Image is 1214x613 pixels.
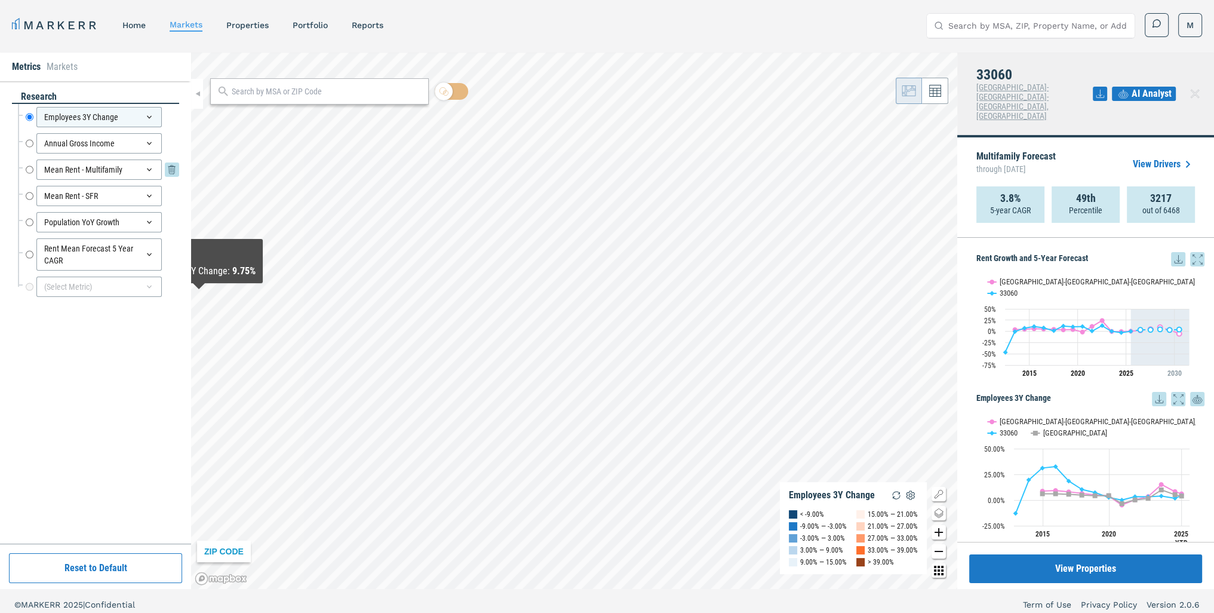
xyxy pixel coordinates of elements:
[1138,327,1182,332] g: 33060, line 4 of 4 with 5 data points.
[976,406,1195,556] svg: Interactive chart
[969,554,1202,583] button: View Properties
[1013,511,1018,516] path: Friday, 14 Dec, 18:00, -12.86. 33060.
[800,532,845,544] div: -3.00% — 3.00%
[1013,329,1018,334] path: Friday, 28 Jun, 19:00, -0.51. 33060.
[36,107,162,127] div: Employees 3Y Change
[142,244,256,255] div: 33063
[14,600,21,609] span: ©
[352,20,383,30] a: reports
[1061,323,1066,328] path: Thursday, 28 Jun, 19:00, 11.82. 33060.
[903,488,918,502] img: Settings
[122,20,146,30] a: home
[988,277,1133,286] button: Show Miami-Fort Lauderdale-West Palm Beach, FL
[1159,494,1164,498] path: Thursday, 14 Dec, 18:00, 4.02. 33060.
[1022,326,1027,330] path: Saturday, 28 Jun, 19:00, 7.29. 33060.
[948,14,1127,38] input: Search by MSA, ZIP, Property Name, or Address
[1040,465,1045,470] path: Sunday, 14 Dec, 18:00, 31.22. 33060.
[789,489,875,501] div: Employees 3Y Change
[988,496,1005,505] text: 0.00%
[1003,350,1008,355] path: Thursday, 28 Jun, 19:00, -46.71. 33060.
[990,204,1031,216] p: 5-year CAGR
[1129,329,1133,333] path: Saturday, 28 Jun, 19:00, 0.22. 33060.
[1053,491,1058,496] path: Monday, 14 Dec, 18:00, 6.16. USA.
[1174,530,1188,547] text: 2025 YTD
[195,572,247,586] a: Mapbox logo
[1150,192,1172,204] strong: 3217
[976,266,1195,386] svg: Interactive chart
[988,327,996,336] text: 0%
[984,445,1005,453] text: 50.00%
[36,186,162,206] div: Mean Rent - SFR
[1032,324,1037,329] path: Sunday, 28 Jun, 19:00, 10.73. 33060.
[1076,192,1096,204] strong: 49th
[197,541,251,562] div: ZIP CODE
[142,255,256,264] div: As of : [DATE]
[1000,428,1018,437] text: 33060
[1138,327,1143,332] path: Sunday, 28 Jun, 19:00, 3.56. 33060.
[982,361,996,370] text: -75%
[984,471,1005,479] text: 25.00%
[1022,369,1037,378] tspan: 2015
[1026,477,1031,482] path: Saturday, 14 Dec, 18:00, 19.63. 33060.
[800,544,843,556] div: 3.00% — 9.00%
[868,532,918,544] div: 27.00% — 33.00%
[976,152,1056,177] p: Multifamily Forecast
[982,350,996,358] text: -50%
[868,556,894,568] div: > 39.00%
[1159,488,1164,492] path: Thursday, 14 Dec, 18:00, 9.94. USA.
[1100,323,1105,328] path: Tuesday, 28 Jun, 19:00, 12.68. 33060.
[1069,204,1102,216] p: Percentile
[1142,204,1180,216] p: out of 6468
[293,20,328,30] a: Portfolio
[1102,530,1116,538] text: 2020
[1080,492,1084,497] path: Thursday, 14 Dec, 18:00, 4.88. USA.
[976,266,1204,386] div: Rent Growth and 5-Year Forecast. Highcharts interactive chart.
[976,406,1204,556] div: Employees 3Y Change. Highcharts interactive chart.
[1119,330,1124,335] path: Friday, 28 Jun, 19:00, -2.89. 33060.
[1119,369,1133,378] tspan: 2025
[191,53,957,589] canvas: Map
[1000,192,1021,204] strong: 3.8%
[63,600,85,609] span: 2025 |
[1147,599,1200,611] a: Version 2.0.6
[1093,493,1098,498] path: Friday, 14 Dec, 18:00, 4.33. USA.
[988,289,1019,298] button: Show 33060
[932,525,946,540] button: Zoom in map button
[47,60,78,74] li: Markets
[142,244,256,278] div: Map Tooltip Content
[232,265,256,277] b: 9.75%
[1040,488,1184,506] g: USA, line 3 of 3 with 12 data points.
[1187,19,1194,31] span: M
[868,520,918,532] div: 21.00% — 27.00%
[1158,327,1163,332] path: Wednesday, 28 Jun, 19:00, 4.64. 33060.
[12,17,99,33] a: MARKERR
[976,252,1204,266] h5: Rent Growth and 5-Year Forecast
[1041,326,1046,330] path: Tuesday, 28 Jun, 19:00, 7.75. 33060.
[932,506,946,520] button: Change style map button
[1071,369,1085,378] tspan: 2020
[1052,328,1056,333] path: Wednesday, 28 Jun, 19:00, 1.4. 33060.
[984,305,996,314] text: 50%
[1053,464,1058,469] path: Monday, 14 Dec, 18:00, 32.55. 33060.
[982,339,996,347] text: -25%
[1146,496,1151,501] path: Wednesday, 14 Dec, 18:00, 1.62. USA.
[868,508,918,520] div: 15.00% — 21.00%
[142,264,256,278] div: Employees 3Y Change :
[232,85,422,98] input: Search by MSA or ZIP Code
[1133,498,1138,502] path: Tuesday, 14 Dec, 18:00, 0.15. USA.
[1178,13,1202,37] button: M
[36,277,162,297] div: (Select Metric)
[170,20,202,29] a: markets
[1035,530,1050,538] text: 2015
[932,487,946,501] button: Show/Hide Legend Map Button
[1133,157,1195,171] a: View Drivers
[1112,87,1176,101] button: AI Analyst
[800,556,847,568] div: 9.00% — 15.00%
[800,508,824,520] div: < -9.00%
[932,563,946,578] button: Other options map button
[976,82,1049,121] span: [GEOGRAPHIC_DATA]-[GEOGRAPHIC_DATA]-[GEOGRAPHIC_DATA], [GEOGRAPHIC_DATA]
[868,544,918,556] div: 33.00% — 39.00%
[1023,599,1071,611] a: Term of Use
[1081,599,1137,611] a: Privacy Policy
